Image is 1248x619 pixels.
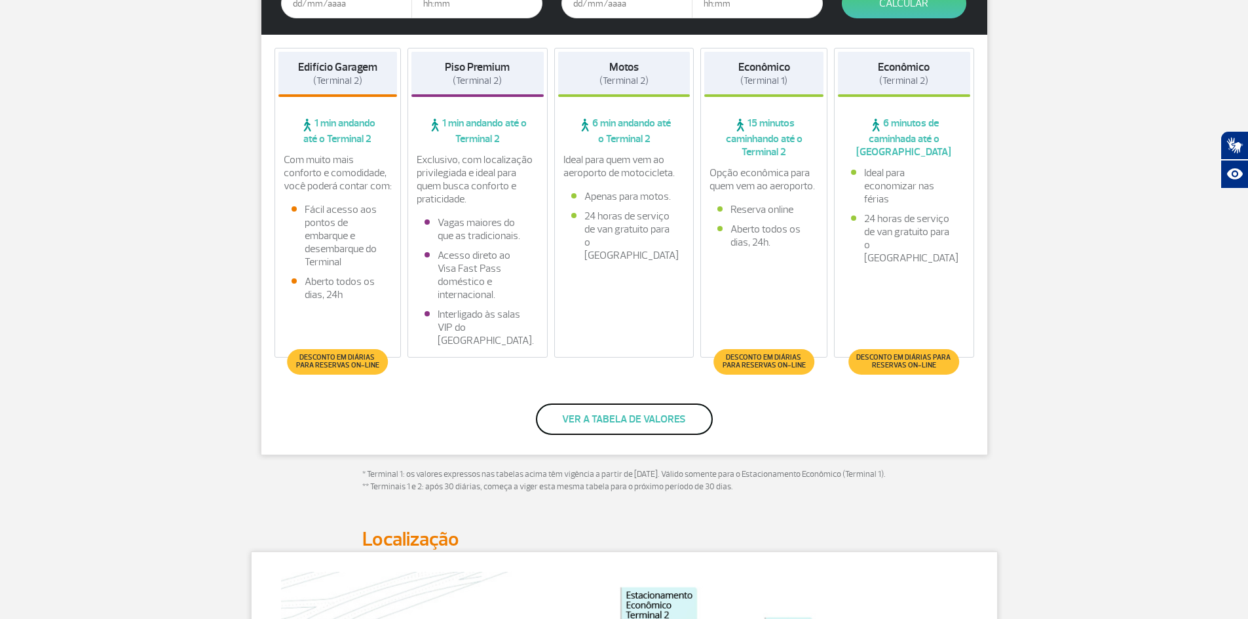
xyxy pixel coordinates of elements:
span: (Terminal 2) [313,75,362,87]
span: (Terminal 2) [453,75,502,87]
span: (Terminal 1) [740,75,787,87]
button: Ver a tabela de valores [536,403,713,435]
p: Ideal para quem vem ao aeroporto de motocicleta. [563,153,685,179]
p: Exclusivo, com localização privilegiada e ideal para quem busca conforto e praticidade. [417,153,539,206]
button: Abrir tradutor de língua de sinais. [1220,131,1248,160]
strong: Piso Premium [445,60,510,74]
strong: Edifício Garagem [298,60,377,74]
li: Apenas para motos. [571,190,677,203]
span: Desconto em diárias para reservas on-line [855,354,953,369]
li: 24 horas de serviço de van gratuito para o [GEOGRAPHIC_DATA] [571,210,677,262]
strong: Motos [609,60,639,74]
li: Aberto todos os dias, 24h. [717,223,810,249]
span: Desconto em diárias para reservas on-line [294,354,381,369]
li: Ideal para economizar nas férias [851,166,957,206]
h2: Localização [362,527,886,552]
div: Plugin de acessibilidade da Hand Talk. [1220,131,1248,189]
li: Vagas maiores do que as tradicionais. [425,216,531,242]
span: 1 min andando até o Terminal 2 [278,117,398,145]
strong: Econômico [878,60,930,74]
span: 15 minutos caminhando até o Terminal 2 [704,117,823,159]
strong: Econômico [738,60,790,74]
li: Acesso direto ao Visa Fast Pass doméstico e internacional. [425,249,531,301]
li: Interligado às salas VIP do [GEOGRAPHIC_DATA]. [425,308,531,347]
span: (Terminal 2) [879,75,928,87]
span: Desconto em diárias para reservas on-line [720,354,807,369]
span: (Terminal 2) [599,75,649,87]
li: Aberto todos os dias, 24h [292,275,385,301]
span: 6 min andando até o Terminal 2 [558,117,690,145]
li: Fácil acesso aos pontos de embarque e desembarque do Terminal [292,203,385,269]
p: * Terminal 1: os valores expressos nas tabelas acima têm vigência a partir de [DATE]. Válido some... [362,468,886,494]
li: Reserva online [717,203,810,216]
span: 1 min andando até o Terminal 2 [411,117,544,145]
p: Opção econômica para quem vem ao aeroporto. [709,166,818,193]
li: 24 horas de serviço de van gratuito para o [GEOGRAPHIC_DATA] [851,212,957,265]
p: Com muito mais conforto e comodidade, você poderá contar com: [284,153,392,193]
span: 6 minutos de caminhada até o [GEOGRAPHIC_DATA] [838,117,970,159]
button: Abrir recursos assistivos. [1220,160,1248,189]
